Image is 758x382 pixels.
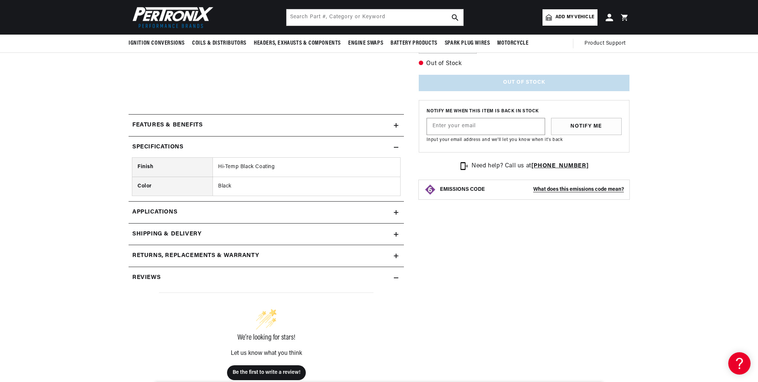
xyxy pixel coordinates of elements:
input: Enter your email [427,118,545,135]
th: Finish [132,158,213,177]
span: Headers, Exhausts & Components [254,39,341,47]
a: Add my vehicle [542,9,597,26]
summary: Coils & Distributors [188,35,250,52]
span: Engine Swaps [348,39,383,47]
summary: Spark Plug Wires [441,35,494,52]
summary: Engine Swaps [344,35,387,52]
summary: Motorcycle [493,35,532,52]
summary: Battery Products [387,35,441,52]
span: Notify me when this item is back in stock [427,108,622,115]
strong: What does this emissions code mean? [533,187,624,192]
td: Black [213,177,400,196]
summary: Features & Benefits [129,115,404,136]
img: Pertronix [129,4,214,30]
span: Coils & Distributors [192,39,246,47]
button: Notify Me [551,118,622,135]
td: Hi-Temp Black Coating [213,158,400,177]
summary: Reviews [129,267,404,289]
span: Product Support [584,39,626,48]
strong: EMISSIONS CODE [440,187,485,192]
h2: Features & Benefits [132,121,203,130]
span: Motorcycle [497,39,528,47]
span: Spark Plug Wires [445,39,490,47]
div: We’re looking for stars! [159,334,373,341]
summary: Returns, Replacements & Warranty [129,245,404,267]
a: [PHONE_NUMBER] [531,163,589,168]
th: Color [132,177,213,196]
button: search button [447,9,463,26]
span: Applications [132,208,177,217]
summary: Headers, Exhausts & Components [250,35,344,52]
span: Input your email address and we'll let you know when it's back [427,138,563,142]
summary: Product Support [584,35,629,52]
a: Applications [129,202,404,224]
span: Battery Products [391,39,437,47]
summary: Ignition Conversions [129,35,188,52]
p: Need help? Call us at [472,161,589,171]
summary: Specifications [129,137,404,158]
button: EMISSIONS CODEWhat does this emissions code mean? [440,186,624,193]
div: Let us know what you think [159,350,373,356]
h2: Returns, Replacements & Warranty [132,251,259,261]
span: Ignition Conversions [129,39,185,47]
p: Out of Stock [419,59,629,68]
h2: Shipping & Delivery [132,229,201,239]
h2: Specifications [132,142,183,152]
img: Emissions code [424,184,436,196]
input: Search Part #, Category or Keyword [286,9,463,26]
h2: Reviews [132,273,161,283]
summary: Shipping & Delivery [129,224,404,245]
span: Add my vehicle [555,14,594,21]
button: Be the first to write a review! [227,365,306,380]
